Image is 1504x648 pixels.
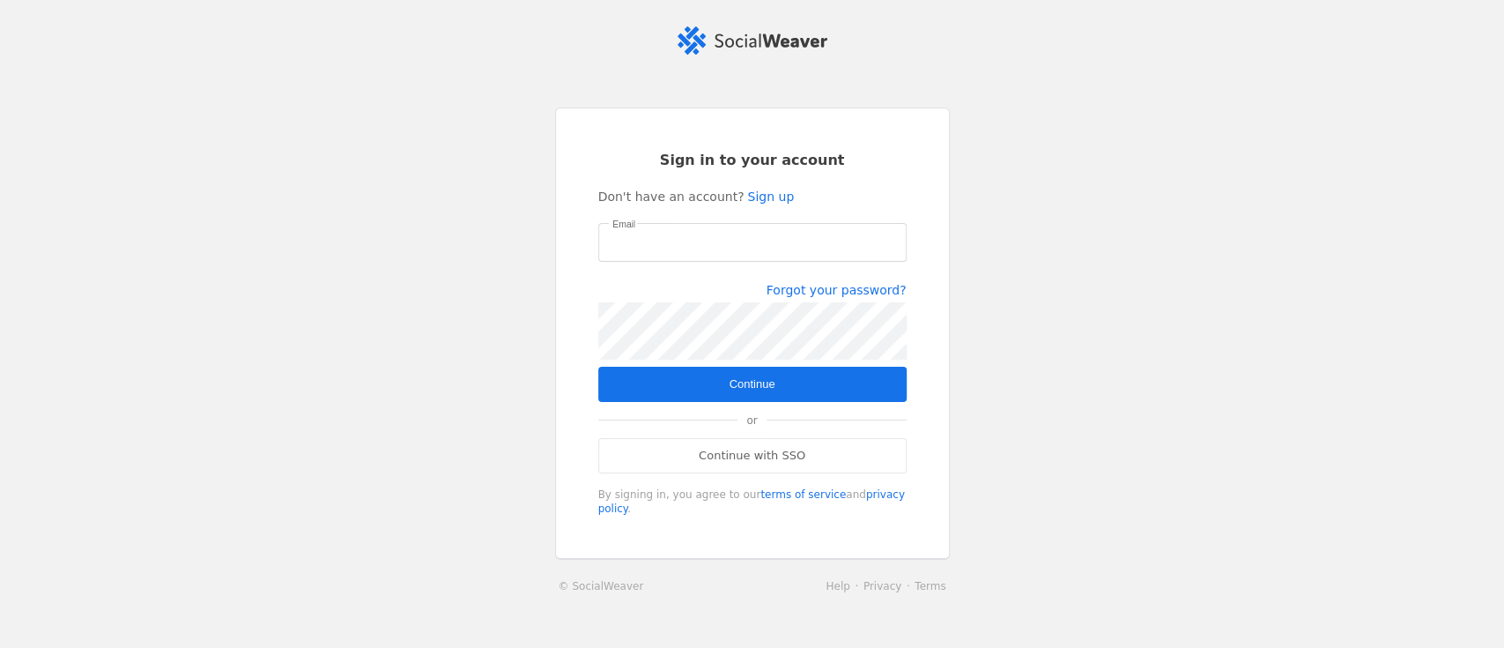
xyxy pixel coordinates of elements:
a: Help [826,580,849,592]
span: Continue [729,376,774,393]
a: Sign up [747,188,794,205]
a: terms of service [760,488,846,501]
span: Don't have an account? [598,188,745,205]
li: · [901,577,915,595]
button: Continue [598,367,907,402]
a: Terms [915,580,945,592]
span: Sign in to your account [660,151,845,170]
div: By signing in, you agree to our and . [598,488,907,516]
mat-label: Email [612,217,635,233]
li: · [850,577,863,595]
a: privacy policy [598,488,905,515]
a: Continue with SSO [598,438,907,473]
input: Email [612,232,893,253]
a: Privacy [863,580,901,592]
span: or [737,403,766,438]
a: © SocialWeaver [559,577,644,595]
a: Forgot your password? [767,283,907,297]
